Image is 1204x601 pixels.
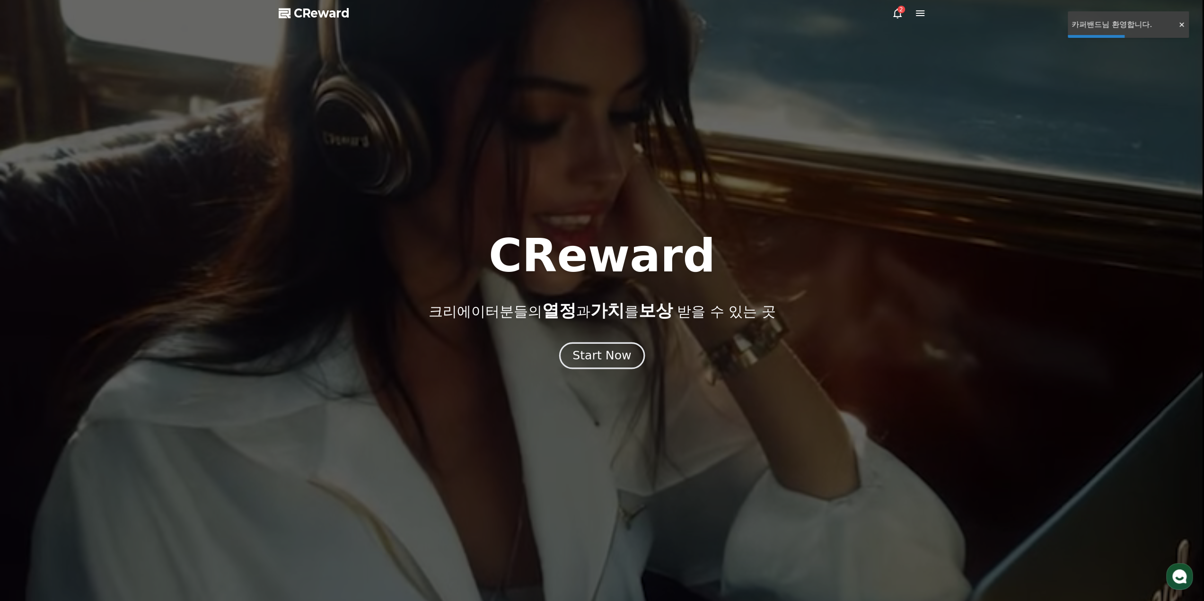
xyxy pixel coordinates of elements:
[561,352,643,361] a: Start Now
[590,301,624,320] span: 가치
[559,342,645,369] button: Start Now
[542,301,576,320] span: 열정
[892,8,903,19] a: 2
[428,301,775,320] p: 크리에이터분들의 과 를 받을 수 있는 곳
[897,6,905,13] div: 2
[638,301,672,320] span: 보상
[572,348,631,364] div: Start Now
[294,6,350,21] span: CReward
[30,314,35,322] span: 홈
[279,6,350,21] a: CReward
[87,314,98,322] span: 대화
[489,233,715,279] h1: CReward
[146,314,158,322] span: 설정
[3,300,62,323] a: 홈
[122,300,182,323] a: 설정
[62,300,122,323] a: 대화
